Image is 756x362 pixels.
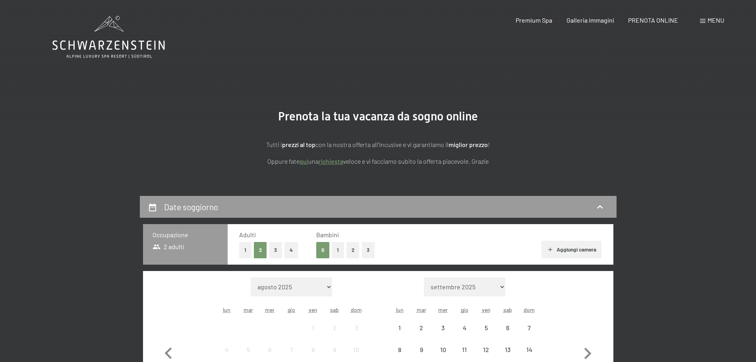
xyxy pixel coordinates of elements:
[389,317,410,339] div: arrivo/check-in non effettuabile
[454,325,474,345] div: 4
[411,339,432,360] div: Tue Sep 09 2025
[567,16,614,24] a: Galleria immagini
[516,16,552,24] a: Premium Spa
[324,317,345,339] div: arrivo/check-in non effettuabile
[346,242,360,258] button: 2
[319,157,343,165] a: richiesta
[332,242,344,258] button: 1
[269,242,282,258] button: 3
[324,339,345,360] div: Sat Aug 09 2025
[302,317,324,339] div: arrivo/check-in non effettuabile
[239,242,251,258] button: 1
[324,339,345,360] div: arrivo/check-in non effettuabile
[254,242,267,258] button: 2
[180,139,577,150] p: Tutti i con la nostra offerta all'incusive e vi garantiamo il !
[497,339,518,360] div: Sat Sep 13 2025
[303,325,323,345] div: 1
[164,202,218,212] h2: Date soggiorno
[432,317,454,339] div: Wed Sep 03 2025
[476,325,496,345] div: 5
[284,242,298,258] button: 4
[518,317,540,339] div: arrivo/check-in non effettuabile
[216,339,238,360] div: arrivo/check-in non effettuabile
[259,339,280,360] div: arrivo/check-in non effettuabile
[244,306,253,313] abbr: martedì
[389,317,410,339] div: Mon Sep 01 2025
[325,325,344,345] div: 2
[316,231,339,238] span: Bambini
[316,242,329,258] button: 0
[238,339,259,360] div: arrivo/check-in non effettuabile
[324,317,345,339] div: Sat Aug 02 2025
[518,339,540,360] div: Sun Sep 14 2025
[345,339,367,360] div: Sun Aug 10 2025
[302,317,324,339] div: Fri Aug 01 2025
[524,306,535,313] abbr: domenica
[417,306,426,313] abbr: martedì
[351,306,362,313] abbr: domenica
[288,306,295,313] abbr: giovedì
[223,306,230,313] abbr: lunedì
[411,317,432,339] div: arrivo/check-in non effettuabile
[454,317,475,339] div: arrivo/check-in non effettuabile
[454,339,475,360] div: Thu Sep 11 2025
[497,317,518,339] div: arrivo/check-in non effettuabile
[541,241,601,258] button: Aggiungi camera
[432,317,454,339] div: arrivo/check-in non effettuabile
[238,339,259,360] div: Tue Aug 05 2025
[345,317,367,339] div: arrivo/check-in non effettuabile
[475,317,497,339] div: Fri Sep 05 2025
[330,306,339,313] abbr: sabato
[411,317,432,339] div: Tue Sep 02 2025
[362,242,375,258] button: 3
[449,141,488,148] strong: miglior prezzo
[180,156,577,166] p: Oppure fate una veloce e vi facciamo subito la offerta piacevole. Grazie
[518,317,540,339] div: Sun Sep 07 2025
[153,242,185,251] span: 2 adulti
[518,339,540,360] div: arrivo/check-in non effettuabile
[498,325,518,345] div: 6
[628,16,678,24] a: PRENOTA ONLINE
[259,339,280,360] div: Wed Aug 06 2025
[281,339,302,360] div: arrivo/check-in non effettuabile
[300,157,308,165] a: quì
[433,325,453,345] div: 3
[302,339,324,360] div: arrivo/check-in non effettuabile
[519,325,539,345] div: 7
[503,306,512,313] abbr: sabato
[475,339,497,360] div: Fri Sep 12 2025
[389,339,410,360] div: Mon Sep 08 2025
[390,325,410,345] div: 1
[475,339,497,360] div: arrivo/check-in non effettuabile
[432,339,454,360] div: Wed Sep 10 2025
[345,317,367,339] div: Sun Aug 03 2025
[708,16,724,24] span: Menu
[454,339,475,360] div: arrivo/check-in non effettuabile
[282,141,315,148] strong: prezzi al top
[411,339,432,360] div: arrivo/check-in non effettuabile
[482,306,491,313] abbr: venerdì
[239,231,256,238] span: Adulti
[265,306,275,313] abbr: mercoledì
[396,306,404,313] abbr: lunedì
[412,325,431,345] div: 2
[216,339,238,360] div: Mon Aug 04 2025
[438,306,448,313] abbr: mercoledì
[345,339,367,360] div: arrivo/check-in non effettuabile
[389,339,410,360] div: arrivo/check-in non effettuabile
[281,339,302,360] div: Thu Aug 07 2025
[309,306,317,313] abbr: venerdì
[475,317,497,339] div: arrivo/check-in non effettuabile
[432,339,454,360] div: arrivo/check-in non effettuabile
[454,317,475,339] div: Thu Sep 04 2025
[153,230,218,239] h3: Occupazione
[497,317,518,339] div: Sat Sep 06 2025
[346,325,366,345] div: 3
[302,339,324,360] div: Fri Aug 08 2025
[461,306,468,313] abbr: giovedì
[497,339,518,360] div: arrivo/check-in non effettuabile
[278,109,478,123] span: Prenota la tua vacanza da sogno online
